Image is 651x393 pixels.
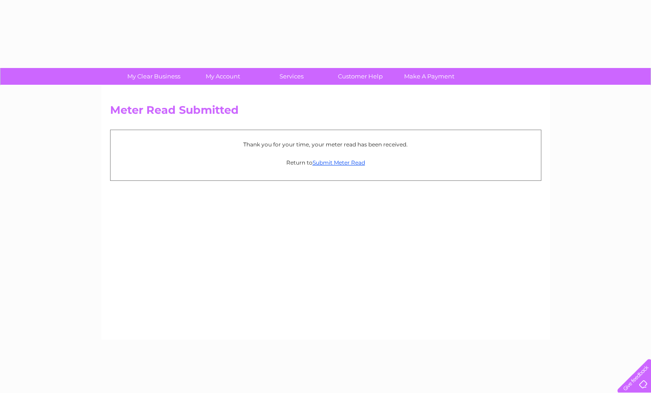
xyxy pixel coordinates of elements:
[392,68,467,85] a: Make A Payment
[185,68,260,85] a: My Account
[116,68,191,85] a: My Clear Business
[254,68,329,85] a: Services
[115,158,536,167] p: Return to
[115,140,536,149] p: Thank you for your time, your meter read has been received.
[110,104,541,121] h2: Meter Read Submitted
[323,68,398,85] a: Customer Help
[313,159,365,166] a: Submit Meter Read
